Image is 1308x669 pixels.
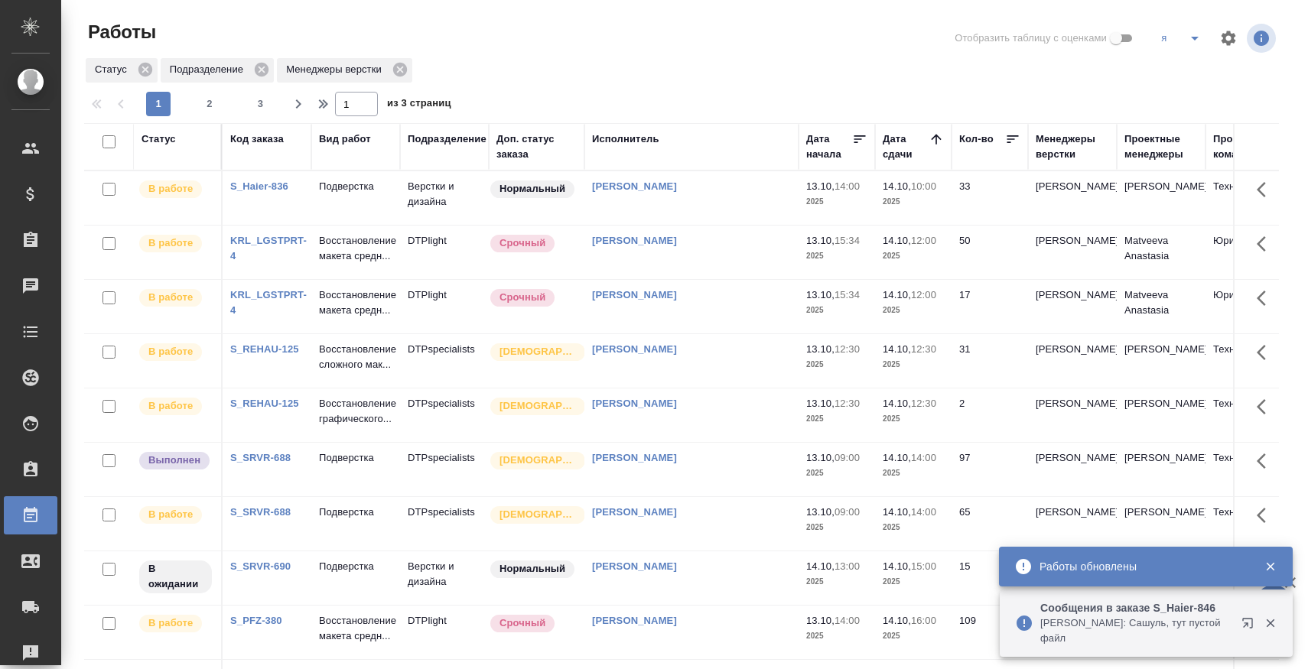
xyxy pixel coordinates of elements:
p: 14.10, [883,235,911,246]
p: 15:00 [911,560,936,572]
p: 10:00 [911,180,936,192]
span: Посмотреть информацию [1247,24,1279,53]
p: Срочный [499,235,545,251]
p: 12:00 [911,289,936,300]
div: Код заказа [230,132,284,147]
p: В работе [148,235,193,251]
td: DTPspecialists [400,388,489,442]
td: 17 [952,280,1028,333]
button: Закрыть [1254,560,1286,573]
td: Технический [1206,388,1294,442]
p: Подверстка [319,179,392,194]
a: [PERSON_NAME] [592,289,677,300]
td: Верстки и дизайна [400,551,489,605]
td: 31 [952,334,1028,388]
p: [PERSON_NAME] [1036,505,1109,520]
button: Открыть в новой вкладке [1232,608,1269,645]
p: 2025 [883,466,944,481]
button: Здесь прячутся важные кнопки [1248,171,1284,208]
p: В работе [148,290,193,305]
p: 14.10, [883,560,911,572]
td: DTPlight [400,606,489,659]
a: S_Haier-836 [230,180,288,192]
p: 12:00 [911,235,936,246]
div: Исполнитель выполняет работу [138,342,213,362]
span: 2 [197,96,222,112]
p: 2025 [806,248,867,264]
div: split button [1149,26,1210,50]
a: [PERSON_NAME] [592,506,677,518]
p: 2025 [883,520,944,535]
p: Восстановление сложного мак... [319,342,392,372]
p: [PERSON_NAME] [1036,179,1109,194]
p: 12:30 [911,398,936,409]
p: 2025 [883,411,944,427]
p: [PERSON_NAME] [1036,396,1109,411]
p: [PERSON_NAME] [1036,342,1109,357]
p: 2025 [806,574,867,589]
p: 13.10, [806,235,835,246]
p: 2025 [806,411,867,427]
button: Здесь прячутся важные кнопки [1248,334,1284,371]
div: Исполнитель выполняет работу [138,179,213,200]
p: 14.10, [883,180,911,192]
p: 14.10, [883,506,911,518]
p: В работе [148,615,193,631]
button: Закрыть [1254,616,1286,630]
p: 14.10, [883,343,911,355]
p: 14.10, [883,452,911,463]
p: 2025 [806,628,867,644]
p: 13:00 [835,560,860,572]
td: [PERSON_NAME] [1117,388,1206,442]
p: 14:00 [835,180,860,192]
p: 2025 [883,194,944,209]
div: Менеджеры верстки [277,58,412,83]
td: Технический [1206,497,1294,550]
p: 14.10, [883,615,911,626]
a: [PERSON_NAME] [592,560,677,572]
div: Подразделение [408,132,486,147]
a: [PERSON_NAME] [592,343,677,355]
a: S_SRVR-688 [230,452,291,463]
a: [PERSON_NAME] [592,452,677,463]
p: 09:00 [835,452,860,463]
a: [PERSON_NAME] [592,235,677,246]
div: Исполнитель [592,132,659,147]
td: [PERSON_NAME] [1117,171,1206,225]
td: DTPspecialists [400,334,489,388]
td: 15 [952,551,1028,605]
p: Нормальный [499,561,565,576]
td: DTPlight [400,280,489,333]
p: [DEMOGRAPHIC_DATA] [499,398,576,414]
p: 13.10, [806,615,835,626]
p: Восстановление макета средн... [319,613,392,644]
p: Нормальный [499,181,565,196]
p: 2025 [806,357,867,372]
td: 33 [952,171,1028,225]
div: Исполнитель выполняет работу [138,287,213,308]
div: Исполнитель завершил работу [138,450,213,471]
span: Отобразить таблицу с оценками [955,31,1107,46]
p: Восстановление макета средн... [319,287,392,318]
div: Дата начала [806,132,852,162]
div: Вид работ [319,132,371,147]
div: Исполнитель выполняет работу [138,396,213,417]
div: Проектная команда [1213,132,1287,162]
p: 2025 [883,574,944,589]
td: [PERSON_NAME] [1117,497,1206,550]
p: 15:34 [835,235,860,246]
p: [DEMOGRAPHIC_DATA] [499,507,576,522]
a: [PERSON_NAME] [592,615,677,626]
a: S_SRVR-688 [230,506,291,518]
a: [PERSON_NAME] [592,180,677,192]
p: 13.10, [806,452,835,463]
button: Здесь прячутся важные кнопки [1248,226,1284,262]
td: [PERSON_NAME] [1117,334,1206,388]
p: [DEMOGRAPHIC_DATA] [499,344,576,359]
p: Подверстка [319,559,392,574]
p: 13.10, [806,289,835,300]
p: 2025 [883,248,944,264]
div: Исполнитель выполняет работу [138,233,213,254]
p: 2025 [806,466,867,481]
td: 97 [952,443,1028,496]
